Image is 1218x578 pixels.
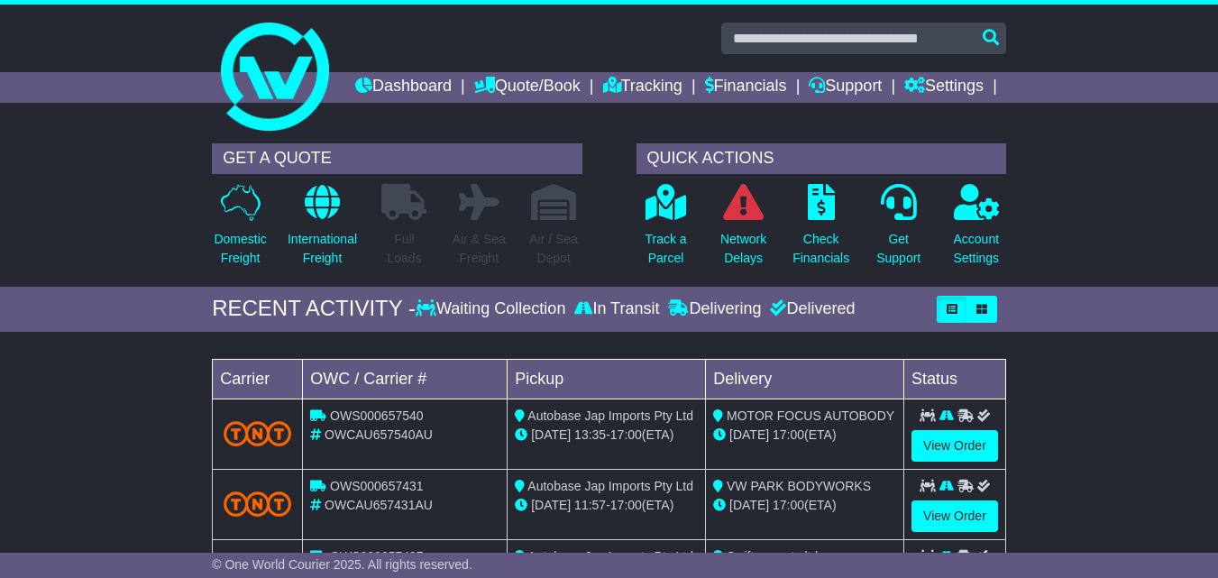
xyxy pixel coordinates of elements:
[212,143,582,174] div: GET A QUOTE
[727,408,894,423] span: MOTOR FOCUS AUTOBODY
[224,421,291,445] img: TNT_Domestic.png
[303,359,508,399] td: OWC / Carrier #
[325,427,433,442] span: OWCAU657540AU
[287,183,358,278] a: InternationalFreight
[574,427,606,442] span: 13:35
[508,359,706,399] td: Pickup
[729,498,769,512] span: [DATE]
[355,72,452,103] a: Dashboard
[330,408,424,423] span: OWS000657540
[330,549,424,564] span: OWS000657497
[706,359,904,399] td: Delivery
[610,427,642,442] span: 17:00
[727,479,871,493] span: VW PARK BODYWORKS
[529,230,578,268] p: Air / Sea Depot
[953,230,999,268] p: Account Settings
[713,426,896,445] div: (ETA)
[610,498,642,512] span: 17:00
[515,426,698,445] div: - (ETA)
[727,549,818,564] span: Swiftness pty ltd
[792,230,849,268] p: Check Financials
[224,491,291,516] img: TNT_Domestic.png
[664,299,765,319] div: Delivering
[212,557,472,572] span: © One World Courier 2025. All rights reserved.
[570,299,664,319] div: In Transit
[213,359,303,399] td: Carrier
[773,427,804,442] span: 17:00
[875,183,921,278] a: GetSupport
[288,230,357,268] p: International Freight
[713,496,896,515] div: (ETA)
[603,72,682,103] a: Tracking
[515,496,698,515] div: - (ETA)
[644,183,687,278] a: Track aParcel
[729,427,769,442] span: [DATE]
[904,72,984,103] a: Settings
[325,498,433,512] span: OWCAU657431AU
[636,143,1006,174] div: QUICK ACTIONS
[911,500,998,532] a: View Order
[416,299,570,319] div: Waiting Collection
[574,498,606,512] span: 11:57
[720,230,766,268] p: Network Delays
[531,498,571,512] span: [DATE]
[527,549,693,564] span: Autobase Jap Imports Pty Ltd
[809,72,882,103] a: Support
[527,479,693,493] span: Autobase Jap Imports Pty Ltd
[911,430,998,462] a: View Order
[904,359,1006,399] td: Status
[212,296,416,322] div: RECENT ACTIVITY -
[645,230,686,268] p: Track a Parcel
[705,72,787,103] a: Financials
[876,230,920,268] p: Get Support
[527,408,693,423] span: Autobase Jap Imports Pty Ltd
[773,498,804,512] span: 17:00
[213,183,267,278] a: DomesticFreight
[381,230,426,268] p: Full Loads
[214,230,266,268] p: Domestic Freight
[474,72,581,103] a: Quote/Book
[719,183,767,278] a: NetworkDelays
[330,479,424,493] span: OWS000657431
[792,183,850,278] a: CheckFinancials
[765,299,855,319] div: Delivered
[531,427,571,442] span: [DATE]
[453,230,506,268] p: Air & Sea Freight
[952,183,1000,278] a: AccountSettings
